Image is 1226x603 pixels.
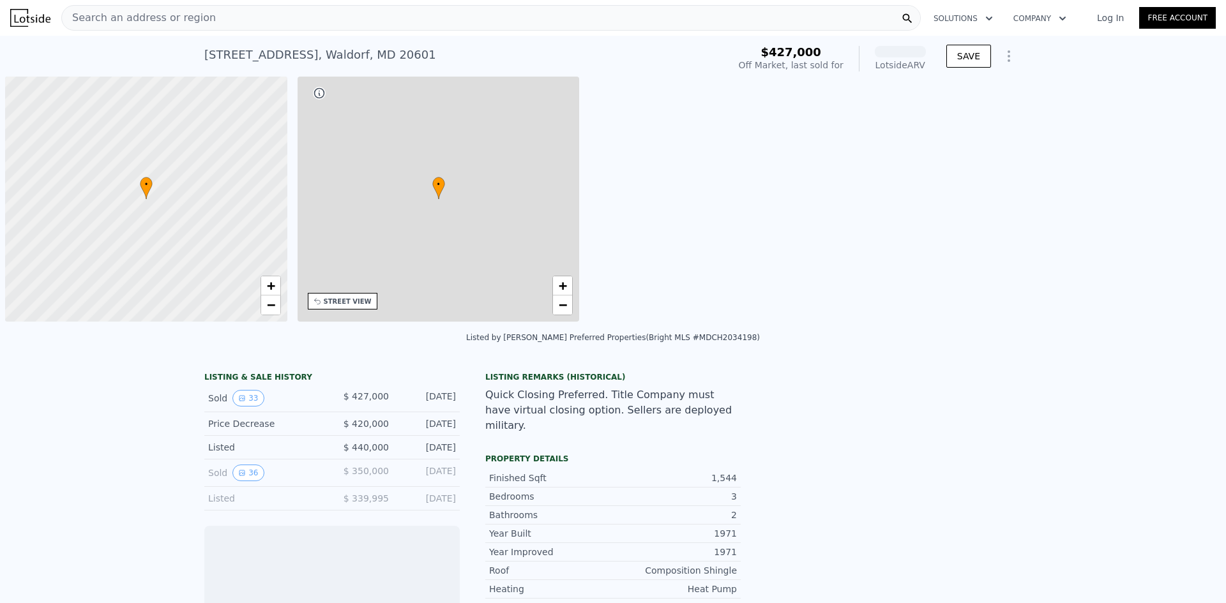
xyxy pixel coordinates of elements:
div: • [140,177,153,199]
span: $ 420,000 [344,419,389,429]
div: 3 [613,490,737,503]
button: Company [1003,7,1077,30]
span: • [432,179,445,190]
span: Search an address or region [62,10,216,26]
div: Year Improved [489,546,613,558]
div: Listed [208,441,322,454]
div: 2 [613,509,737,521]
div: Bathrooms [489,509,613,521]
span: $ 440,000 [344,442,389,452]
div: Bedrooms [489,490,613,503]
div: [DATE] [399,390,456,406]
div: Heat Pump [613,583,737,595]
div: Sold [208,465,322,481]
span: + [266,278,275,294]
button: SAVE [946,45,991,68]
div: [DATE] [399,441,456,454]
span: $427,000 [761,45,821,59]
div: Quick Closing Preferred. Title Company must have virtual closing option. Sellers are deployed mil... [485,387,741,433]
span: − [559,297,567,313]
div: Heating [489,583,613,595]
a: Free Account [1139,7,1216,29]
div: Property details [485,454,741,464]
div: STREET VIEW [324,297,372,306]
button: View historical data [232,390,264,406]
div: Sold [208,390,322,406]
button: Show Options [996,43,1022,69]
div: • [432,177,445,199]
span: − [266,297,275,313]
a: Zoom in [261,276,280,295]
span: $ 350,000 [344,466,389,476]
div: Listed by [PERSON_NAME] Preferred Properties (Bright MLS #MDCH2034198) [466,333,760,342]
button: Solutions [923,7,1003,30]
div: Composition Shingle [613,564,737,577]
div: [DATE] [399,492,456,505]
div: 1,544 [613,472,737,484]
div: Off Market, last sold for [739,59,844,71]
div: Roof [489,564,613,577]
div: Price Decrease [208,417,322,430]
div: Year Built [489,527,613,540]
div: 1971 [613,527,737,540]
div: [DATE] [399,465,456,481]
div: [STREET_ADDRESS] , Waldorf , MD 20601 [204,46,436,64]
span: $ 339,995 [344,493,389,503]
a: Zoom out [553,295,572,315]
a: Log In [1082,11,1139,24]
span: • [140,179,153,190]
a: Zoom in [553,276,572,295]
a: Zoom out [261,295,280,315]
span: + [559,278,567,294]
div: 1971 [613,546,737,558]
div: [DATE] [399,417,456,430]
div: Listed [208,492,322,505]
button: View historical data [232,465,264,481]
div: Finished Sqft [489,472,613,484]
div: Lotside ARV [875,59,926,71]
div: LISTING & SALE HISTORY [204,372,460,385]
div: Listing Remarks (Historical) [485,372,741,382]
span: $ 427,000 [344,391,389,401]
img: Lotside [10,9,50,27]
